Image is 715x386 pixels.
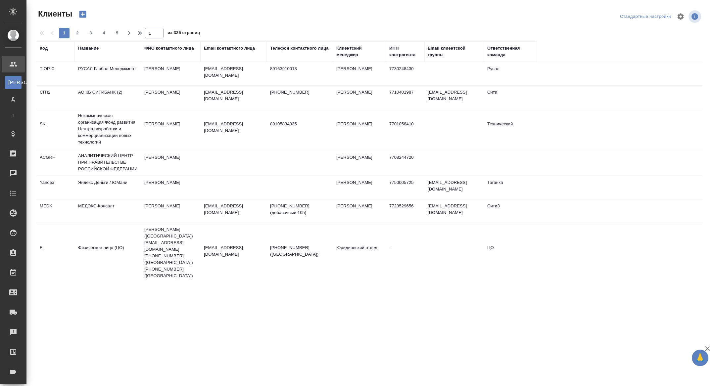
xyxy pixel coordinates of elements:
[270,244,330,258] p: [PHONE_NUMBER] ([GEOGRAPHIC_DATA])
[141,223,201,282] td: [PERSON_NAME] ([GEOGRAPHIC_DATA]) [EMAIL_ADDRESS][DOMAIN_NAME] [PHONE_NUMBER] ([GEOGRAPHIC_DATA])...
[204,121,263,134] p: [EMAIL_ADDRESS][DOMAIN_NAME]
[75,241,141,264] td: Физическое лицо (ЦО)
[99,28,109,38] button: 4
[141,117,201,141] td: [PERSON_NAME]
[8,79,18,86] span: [PERSON_NAME]
[270,203,330,216] p: [PHONE_NUMBER] (добавочный 105)
[386,241,424,264] td: -
[5,76,22,89] a: [PERSON_NAME]
[333,86,386,109] td: [PERSON_NAME]
[141,199,201,223] td: [PERSON_NAME]
[204,89,263,102] p: [EMAIL_ADDRESS][DOMAIN_NAME]
[72,28,83,38] button: 2
[336,45,383,58] div: Клиентский менеджер
[689,10,702,23] span: Посмотреть информацию
[112,30,122,36] span: 5
[428,45,481,58] div: Email клиентской группы
[40,45,48,52] div: Код
[386,151,424,174] td: 7708244720
[75,199,141,223] td: МЕДЭКС-Консалт
[36,151,75,174] td: ACGRF
[484,86,537,109] td: Сити
[36,9,72,19] span: Клиенты
[386,86,424,109] td: 7710401987
[386,117,424,141] td: 7701058410
[5,109,22,122] a: Т
[36,117,75,141] td: SK
[204,203,263,216] p: [EMAIL_ADDRESS][DOMAIN_NAME]
[8,96,18,102] span: Д
[386,62,424,85] td: 7730248430
[85,30,96,36] span: 3
[484,117,537,141] td: Технический
[270,89,330,96] p: [PHONE_NUMBER]
[618,12,673,22] div: split button
[389,45,421,58] div: ИНН контрагента
[333,62,386,85] td: [PERSON_NAME]
[141,86,201,109] td: [PERSON_NAME]
[85,28,96,38] button: 3
[484,241,537,264] td: ЦО
[141,176,201,199] td: [PERSON_NAME]
[75,62,141,85] td: РУСАЛ Глобал Менеджмент
[204,45,255,52] div: Email контактного лица
[424,176,484,199] td: [EMAIL_ADDRESS][DOMAIN_NAME]
[141,62,201,85] td: [PERSON_NAME]
[487,45,534,58] div: Ответственная команда
[484,62,537,85] td: Русал
[112,28,122,38] button: 5
[333,151,386,174] td: [PERSON_NAME]
[386,199,424,223] td: 7723529656
[144,45,194,52] div: ФИО контактного лица
[36,86,75,109] td: CITI2
[36,176,75,199] td: Yandex
[8,112,18,119] span: Т
[333,199,386,223] td: [PERSON_NAME]
[204,244,263,258] p: [EMAIL_ADDRESS][DOMAIN_NAME]
[167,29,200,38] span: из 325 страниц
[673,9,689,24] span: Настроить таблицу
[99,30,109,36] span: 4
[75,109,141,149] td: Некоммерческая организация Фонд развития Центра разработки и коммерциализации новых технологий
[270,45,329,52] div: Телефон контактного лица
[36,62,75,85] td: T-OP-C
[692,350,708,366] button: 🙏
[75,86,141,109] td: АО КБ СИТИБАНК (2)
[72,30,83,36] span: 2
[270,65,330,72] p: 89163910013
[5,92,22,106] a: Д
[333,241,386,264] td: Юридический отдел
[386,176,424,199] td: 7750005725
[75,176,141,199] td: Яндекс Деньги / ЮМани
[36,199,75,223] td: MEDK
[333,176,386,199] td: [PERSON_NAME]
[270,121,330,127] p: 89105834335
[424,199,484,223] td: [EMAIL_ADDRESS][DOMAIN_NAME]
[36,241,75,264] td: FL
[141,151,201,174] td: [PERSON_NAME]
[424,86,484,109] td: [EMAIL_ADDRESS][DOMAIN_NAME]
[78,45,99,52] div: Название
[484,199,537,223] td: Сити3
[75,9,91,20] button: Создать
[75,149,141,176] td: АНАЛИТИЧЕСКИЙ ЦЕНТР ПРИ ПРАВИТЕЛЬСТВЕ РОССИЙСКОЙ ФЕДЕРАЦИИ
[204,65,263,79] p: [EMAIL_ADDRESS][DOMAIN_NAME]
[333,117,386,141] td: [PERSON_NAME]
[694,351,706,365] span: 🙏
[484,176,537,199] td: Таганка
